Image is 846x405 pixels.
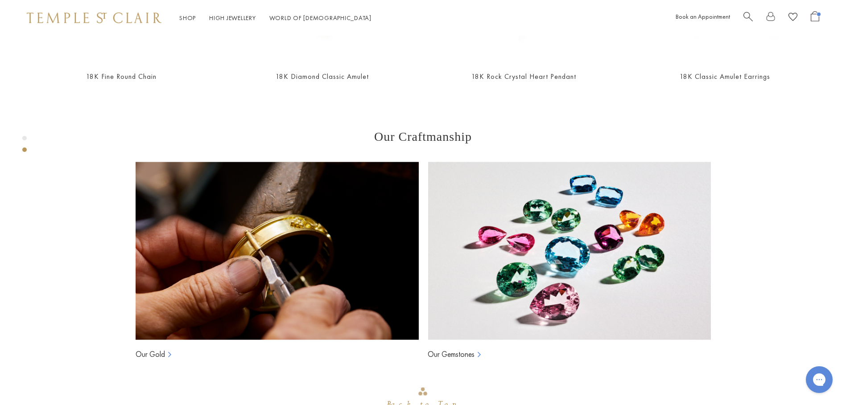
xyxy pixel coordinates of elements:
nav: Main navigation [179,12,371,24]
a: Book an Appointment [676,12,730,20]
img: Ball Chains [136,162,419,340]
img: Temple St. Clair [27,12,161,23]
a: Search [743,11,753,25]
a: ShopShop [179,14,196,22]
a: 18K Classic Amulet Earrings [680,72,770,81]
a: Our Gemstones [428,349,475,360]
img: Ball Chains [428,162,711,340]
a: 18K Rock Crystal Heart Pendant [471,72,576,81]
a: 18K Fine Round Chain [86,72,157,81]
a: High JewelleryHigh Jewellery [209,14,256,22]
div: Product gallery navigation [22,134,27,159]
h3: Our Craftmanship [136,130,711,144]
a: World of [DEMOGRAPHIC_DATA]World of [DEMOGRAPHIC_DATA] [269,14,371,22]
a: View Wishlist [788,11,797,25]
a: 18K Diamond Classic Amulet [276,72,369,81]
iframe: Gorgias live chat messenger [801,363,837,396]
a: Open Shopping Bag [811,11,819,25]
a: Our Gold [136,349,165,360]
